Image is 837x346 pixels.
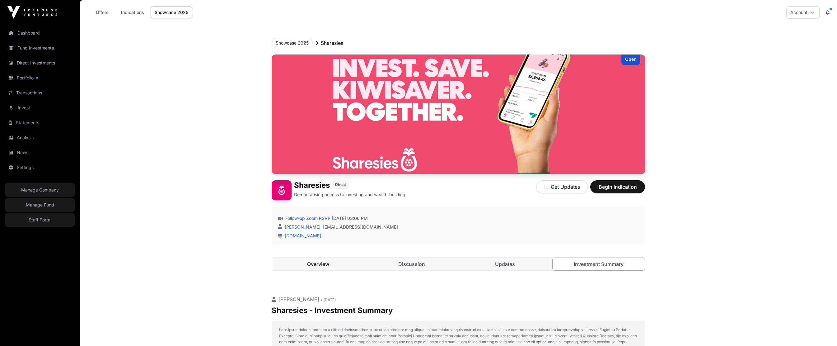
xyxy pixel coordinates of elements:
button: Account [786,6,820,19]
span: Begin Indication [598,183,637,191]
a: [EMAIL_ADDRESS][DOMAIN_NAME] [323,224,398,230]
a: Overview [272,258,364,270]
a: Portfolio [5,71,75,85]
a: Dashboard [5,26,75,40]
p: Sharesies - Investment Summary [272,306,645,315]
a: Transactions [5,86,75,100]
img: Icehouse Ventures Logo [7,6,57,19]
a: Invest [5,101,75,115]
a: Manage Fund [5,198,75,212]
a: News [5,146,75,159]
a: [DOMAIN_NAME] [282,233,321,238]
a: Offers [90,7,115,18]
a: Showcase 2025 [151,7,192,18]
a: Fund Investments [5,41,75,55]
img: Sharesies [272,180,292,200]
a: [PERSON_NAME] [283,224,320,230]
a: Staff Portal [5,213,75,227]
a: Indications [117,7,148,18]
a: Begin Indication [590,187,645,193]
div: Open [621,55,640,65]
img: Sharesies [272,55,645,174]
span: [DATE] 03:00 PM [332,215,368,221]
a: Statements [5,116,75,130]
h1: Sharesies [294,180,330,190]
a: Investment Summary [552,258,645,271]
iframe: Chat Widget [806,316,837,346]
p: Democratising access to investing and wealth-building. [294,192,407,198]
a: Analysis [5,131,75,145]
a: Manage Company [5,183,75,197]
a: Settings [5,161,75,174]
p: Sharesies [321,39,343,47]
button: Get Updates [536,180,588,193]
a: Updates [459,258,551,270]
a: Follow-up Zoom RSVP [284,215,330,221]
nav: Tabs [272,258,645,270]
button: Begin Indication [590,180,645,193]
a: Direct Investments [5,56,75,70]
button: Showcase 2025 [272,38,313,48]
span: Direct [335,182,346,187]
p: [PERSON_NAME] [272,296,645,303]
a: Discussion [366,258,458,270]
span: • [DATE] [320,297,336,302]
